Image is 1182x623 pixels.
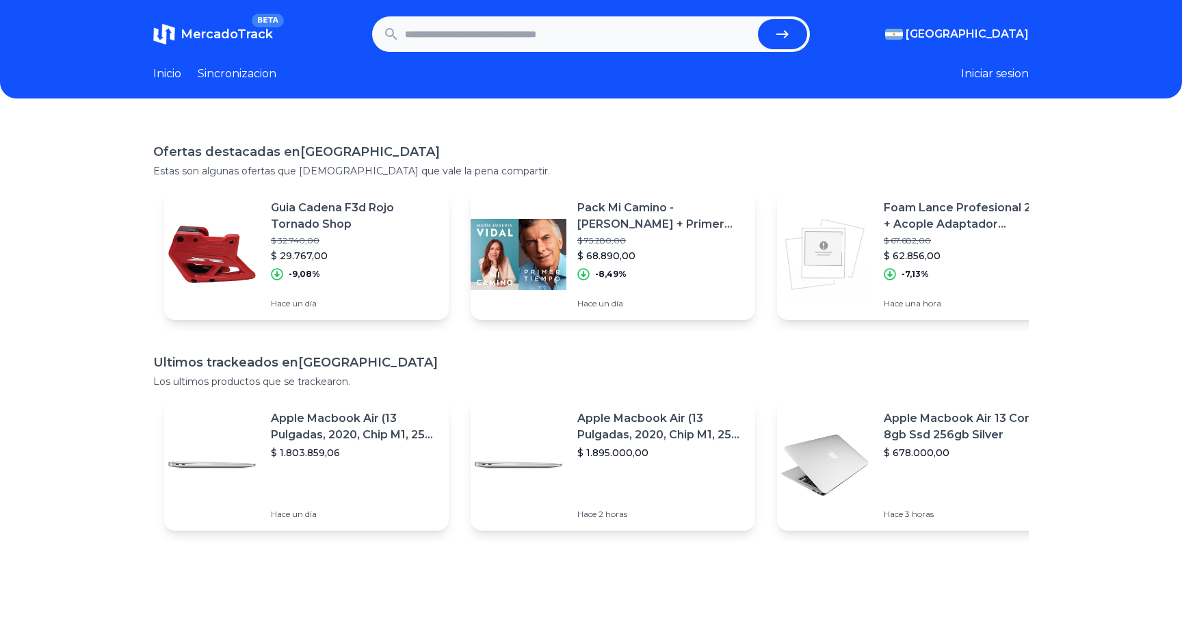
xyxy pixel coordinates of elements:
[777,417,873,513] img: Featured image
[271,249,438,263] p: $ 29.767,00
[271,446,438,460] p: $ 1.803.859,06
[471,417,566,513] img: Featured image
[271,509,438,520] p: Hace un día
[153,66,181,82] a: Inicio
[885,29,903,40] img: Argentina
[271,235,438,246] p: $ 32.740,00
[884,410,1051,443] p: Apple Macbook Air 13 Core I5 8gb Ssd 256gb Silver
[153,23,175,45] img: MercadoTrack
[577,446,744,460] p: $ 1.895.000,00
[884,235,1051,246] p: $ 67.682,00
[577,249,744,263] p: $ 68.890,00
[884,446,1051,460] p: $ 678.000,00
[577,298,744,309] p: Hace un día
[884,200,1051,233] p: Foam Lance Profesional 2lts + Acople Adaptador Hidrolavadora
[595,269,627,280] p: -8,49%
[471,207,566,302] img: Featured image
[198,66,276,82] a: Sincronizacion
[153,375,1029,388] p: Los ultimos productos que se trackearon.
[906,26,1029,42] span: [GEOGRAPHIC_DATA]
[961,66,1029,82] button: Iniciar sesion
[884,249,1051,263] p: $ 62.856,00
[164,207,260,302] img: Featured image
[577,509,744,520] p: Hace 2 horas
[153,164,1029,178] p: Estas son algunas ofertas que [DEMOGRAPHIC_DATA] que vale la pena compartir.
[885,26,1029,42] button: [GEOGRAPHIC_DATA]
[471,399,755,531] a: Featured imageApple Macbook Air (13 Pulgadas, 2020, Chip M1, 256 Gb De Ssd, 8 Gb De Ram) - Plata$...
[181,27,273,42] span: MercadoTrack
[271,410,438,443] p: Apple Macbook Air (13 Pulgadas, 2020, Chip M1, 256 Gb De Ssd, 8 Gb De Ram) - Plata
[271,298,438,309] p: Hace un día
[777,399,1062,531] a: Featured imageApple Macbook Air 13 Core I5 8gb Ssd 256gb Silver$ 678.000,00Hace 3 horas
[884,509,1051,520] p: Hace 3 horas
[577,235,744,246] p: $ 75.280,00
[164,399,449,531] a: Featured imageApple Macbook Air (13 Pulgadas, 2020, Chip M1, 256 Gb De Ssd, 8 Gb De Ram) - Plata$...
[153,23,273,45] a: MercadoTrackBETA
[271,200,438,233] p: Guia Cadena F3d Rojo Tornado Shop
[777,189,1062,320] a: Featured imageFoam Lance Profesional 2lts + Acople Adaptador Hidrolavadora$ 67.682,00$ 62.856,00-...
[777,207,873,302] img: Featured image
[164,417,260,513] img: Featured image
[153,353,1029,372] h1: Ultimos trackeados en [GEOGRAPHIC_DATA]
[289,269,320,280] p: -9,08%
[577,410,744,443] p: Apple Macbook Air (13 Pulgadas, 2020, Chip M1, 256 Gb De Ssd, 8 Gb De Ram) - Plata
[153,142,1029,161] h1: Ofertas destacadas en [GEOGRAPHIC_DATA]
[577,200,744,233] p: Pack Mi Camino - [PERSON_NAME] + Primer Tiempo - [PERSON_NAME] - Libro
[902,269,929,280] p: -7,13%
[471,189,755,320] a: Featured imagePack Mi Camino - [PERSON_NAME] + Primer Tiempo - [PERSON_NAME] - Libro$ 75.280,00$ ...
[164,189,449,320] a: Featured imageGuia Cadena F3d Rojo Tornado Shop$ 32.740,00$ 29.767,00-9,08%Hace un día
[252,14,284,27] span: BETA
[884,298,1051,309] p: Hace una hora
